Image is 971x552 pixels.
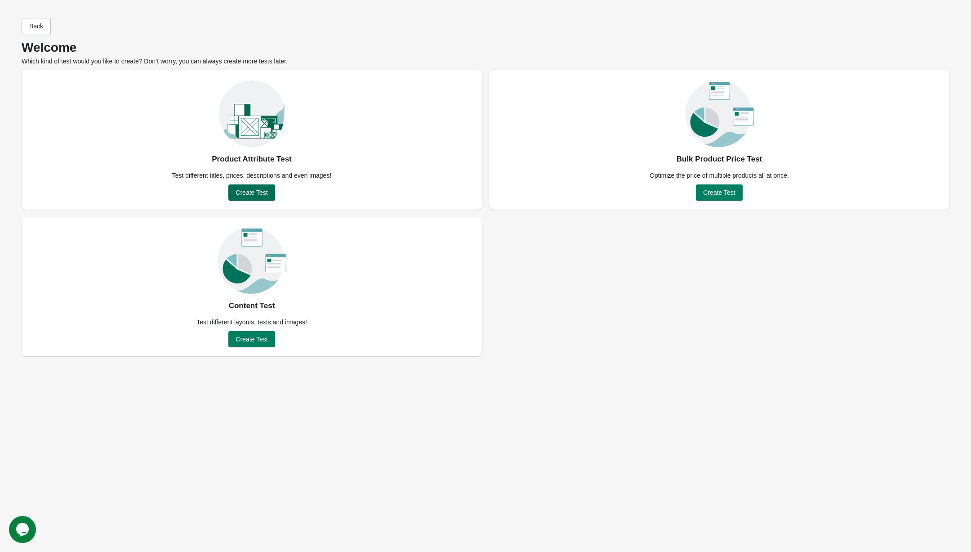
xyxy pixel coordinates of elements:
span: Create Test [703,189,735,196]
div: Optimize the price of multiple products all at once. [644,171,794,180]
div: Which kind of test would you like to create? Don’t worry, you can always create more tests later. [22,43,949,66]
div: Product Attribute Test [212,152,292,166]
button: Back [22,18,51,34]
span: Create Test [236,336,267,343]
div: Bulk Product Price Test [677,152,762,166]
span: Back [29,22,43,30]
p: Welcome [22,43,949,52]
div: Content Test [229,299,275,313]
div: Test different layouts, texts and images! [191,318,312,327]
iframe: chat widget [9,516,38,543]
button: Create Test [228,184,275,201]
button: Create Test [696,184,742,201]
div: Test different titles, prices, descriptions and even images! [167,171,337,180]
span: Create Test [236,189,267,196]
button: Create Test [228,331,275,347]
